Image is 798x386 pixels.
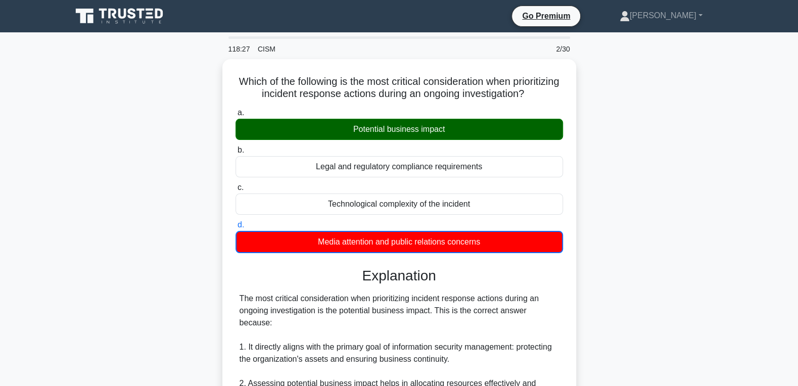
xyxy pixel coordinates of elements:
[238,183,244,191] span: c.
[236,231,563,253] div: Media attention and public relations concerns
[238,146,244,154] span: b.
[242,267,557,284] h3: Explanation
[236,119,563,140] div: Potential business impact
[252,39,429,59] div: CISM
[238,108,244,117] span: a.
[236,194,563,215] div: Technological complexity of the incident
[234,75,564,101] h5: Which of the following is the most critical consideration when prioritizing incident response act...
[236,156,563,177] div: Legal and regulatory compliance requirements
[222,39,252,59] div: 118:27
[516,10,576,22] a: Go Premium
[517,39,576,59] div: 2/30
[238,220,244,229] span: d.
[595,6,727,26] a: [PERSON_NAME]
